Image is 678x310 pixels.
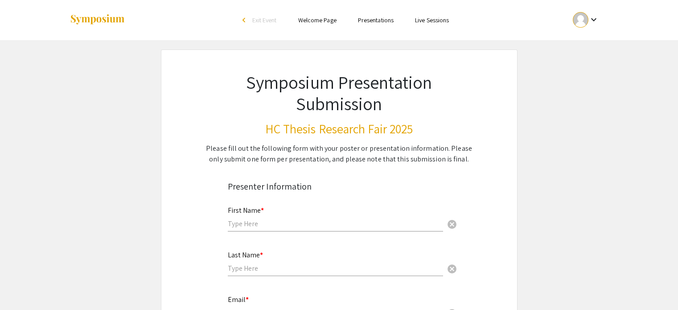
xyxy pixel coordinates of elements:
[447,219,457,230] span: cancel
[563,10,608,30] button: Expand account dropdown
[588,14,599,25] mat-icon: Expand account dropdown
[252,16,277,24] span: Exit Event
[228,295,249,304] mat-label: Email
[298,16,337,24] a: Welcome Page
[70,14,125,26] img: Symposium by ForagerOne
[228,180,451,193] div: Presenter Information
[640,270,671,303] iframe: Chat
[358,16,394,24] a: Presentations
[228,264,443,273] input: Type Here
[228,250,263,260] mat-label: Last Name
[443,260,461,277] button: Clear
[228,206,264,215] mat-label: First Name
[447,264,457,274] span: cancel
[205,143,474,165] div: Please fill out the following form with your poster or presentation information. Please only subm...
[242,17,248,23] div: arrow_back_ios
[443,215,461,233] button: Clear
[228,219,443,228] input: Type Here
[415,16,449,24] a: Live Sessions
[205,71,474,114] h1: Symposium Presentation Submission
[205,121,474,136] h3: HC Thesis Research Fair 2025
